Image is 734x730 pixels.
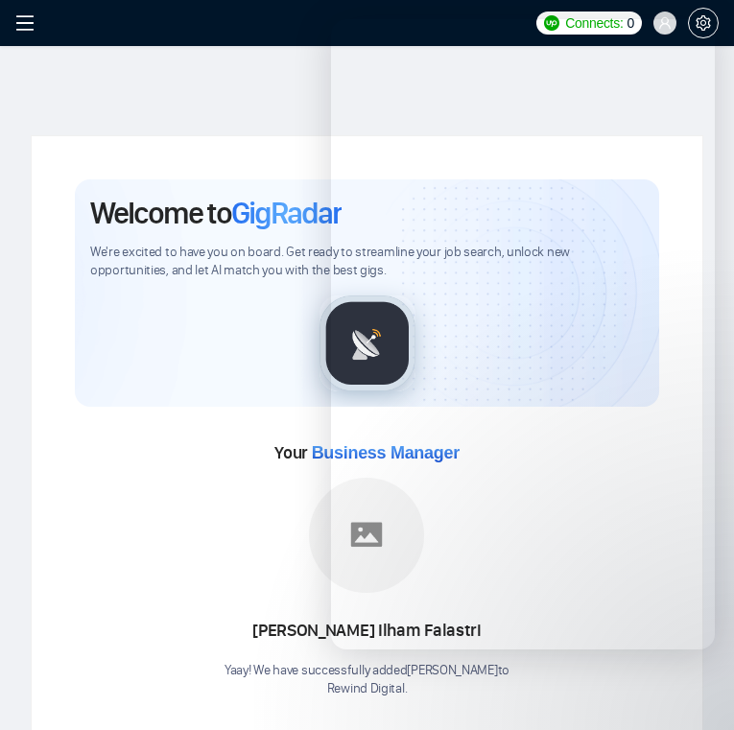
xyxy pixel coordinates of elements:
img: placeholder.png [309,478,424,593]
div: Yaay! We have successfully added [PERSON_NAME] to [225,662,509,698]
img: upwork-logo.png [544,15,559,31]
span: Your [274,442,460,463]
iframe: Intercom live chat [331,19,715,649]
span: We're excited to have you on board. Get ready to streamline your job search, unlock new opportuni... [90,244,644,280]
a: setting [688,15,719,31]
span: menu [15,13,35,33]
span: user [658,16,672,30]
img: gigradar-logo.png [320,295,415,391]
h1: Welcome to [90,195,342,232]
span: 0 [627,12,635,34]
span: Business Manager [312,443,460,462]
p: Rewind Digital . [225,680,509,698]
span: setting [689,15,718,31]
iframe: Intercom live chat [669,665,715,711]
button: setting [688,8,719,38]
span: GigRadar [231,195,342,232]
span: Connects: [565,12,623,34]
div: [PERSON_NAME] Ilham Falastri [225,615,509,648]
